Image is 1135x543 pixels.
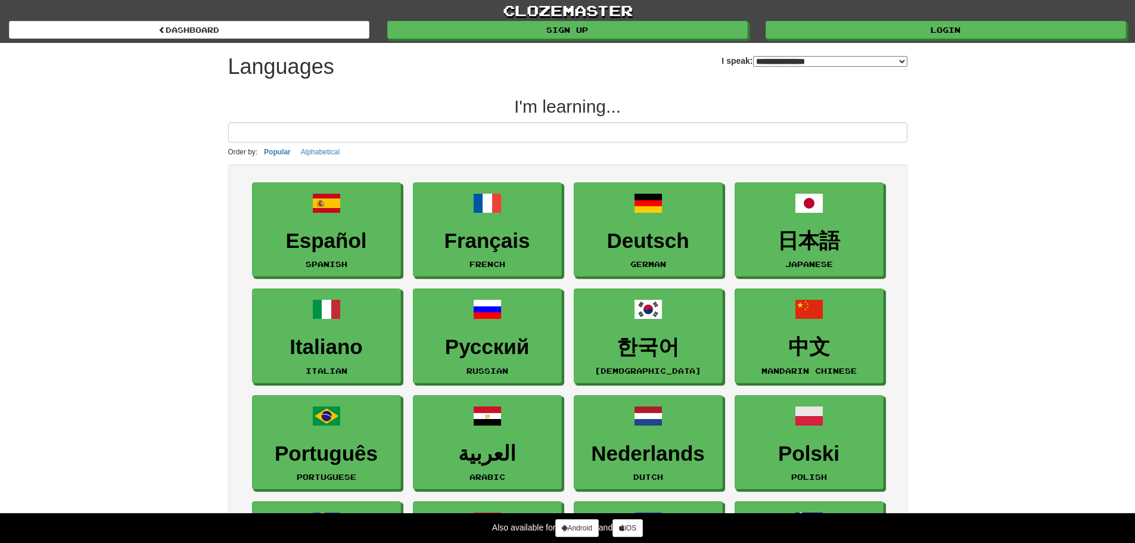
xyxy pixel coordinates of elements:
small: Mandarin Chinese [761,367,857,375]
a: 한국어[DEMOGRAPHIC_DATA] [574,288,723,383]
a: 日本語Japanese [735,182,884,277]
a: FrançaisFrench [413,182,562,277]
h3: Italiano [259,336,394,359]
a: PolskiPolish [735,395,884,490]
small: German [630,260,666,268]
a: 中文Mandarin Chinese [735,288,884,383]
a: Login [766,21,1126,39]
h3: العربية [419,442,555,466]
small: Polish [791,473,827,481]
h3: Deutsch [580,229,716,253]
a: ItalianoItalian [252,288,401,383]
small: Japanese [785,260,833,268]
h3: Polski [741,442,877,466]
button: Alphabetical [297,145,343,159]
label: I speak: [722,55,907,67]
a: العربيةArabic [413,395,562,490]
h3: Русский [419,336,555,359]
a: РусскийRussian [413,288,562,383]
a: PortuguêsPortuguese [252,395,401,490]
a: Sign up [387,21,748,39]
a: EspañolSpanish [252,182,401,277]
small: Dutch [633,473,663,481]
select: I speak: [753,56,907,67]
h3: 日本語 [741,229,877,253]
h1: Languages [228,55,334,79]
a: Android [555,519,598,537]
small: Russian [467,367,508,375]
a: dashboard [9,21,369,39]
a: DeutschGerman [574,182,723,277]
small: Arabic [469,473,505,481]
h3: Nederlands [580,442,716,466]
a: NederlandsDutch [574,395,723,490]
small: French [469,260,505,268]
small: Spanish [306,260,347,268]
h3: Português [259,442,394,466]
small: Order by: [228,148,258,156]
h3: 한국어 [580,336,716,359]
h3: Français [419,229,555,253]
button: Popular [260,145,294,159]
h2: I'm learning... [228,97,907,116]
small: Portuguese [297,473,356,481]
h3: Español [259,229,394,253]
small: Italian [306,367,347,375]
h3: 中文 [741,336,877,359]
a: iOS [612,519,643,537]
small: [DEMOGRAPHIC_DATA] [595,367,701,375]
